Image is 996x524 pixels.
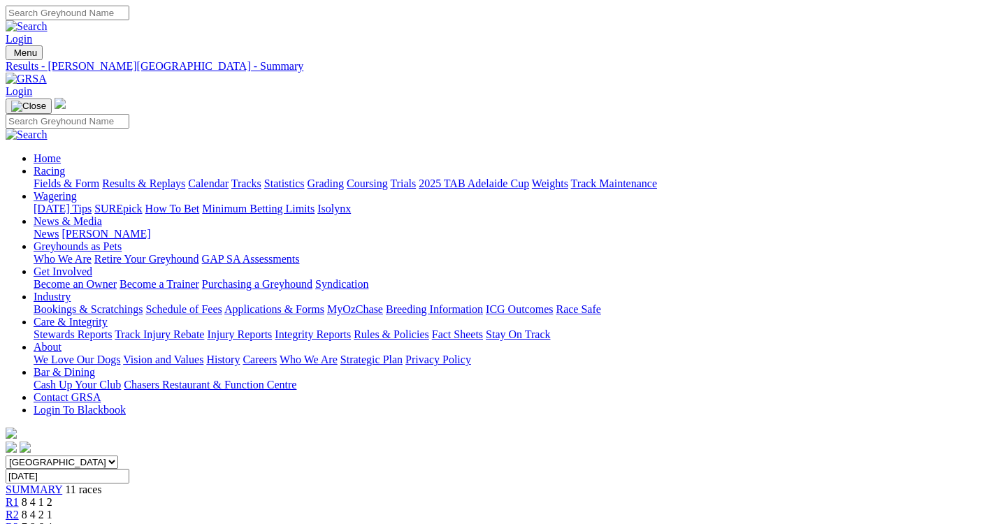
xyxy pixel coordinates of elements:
a: Results - [PERSON_NAME][GEOGRAPHIC_DATA] - Summary [6,60,990,73]
img: Search [6,20,48,33]
a: Careers [243,354,277,365]
a: Who We Are [280,354,338,365]
a: Login [6,85,32,97]
img: Close [11,101,46,112]
div: About [34,354,990,366]
a: Coursing [347,177,388,189]
a: 2025 TAB Adelaide Cup [419,177,529,189]
a: Stay On Track [486,328,550,340]
div: News & Media [34,228,990,240]
span: 8 4 2 1 [22,509,52,521]
a: Fields & Form [34,177,99,189]
div: Care & Integrity [34,328,990,341]
a: Industry [34,291,71,303]
a: Injury Reports [207,328,272,340]
a: Chasers Restaurant & Function Centre [124,379,296,391]
a: Home [34,152,61,164]
a: Trials [390,177,416,189]
a: Tracks [231,177,261,189]
input: Search [6,6,129,20]
a: GAP SA Assessments [202,253,300,265]
a: Wagering [34,190,77,202]
a: About [34,341,62,353]
a: Syndication [315,278,368,290]
a: Breeding Information [386,303,483,315]
img: logo-grsa-white.png [6,428,17,439]
a: Calendar [188,177,229,189]
a: Weights [532,177,568,189]
div: Racing [34,177,990,190]
a: Purchasing a Greyhound [202,278,312,290]
a: We Love Our Dogs [34,354,120,365]
a: Bookings & Scratchings [34,303,143,315]
button: Toggle navigation [6,45,43,60]
a: Minimum Betting Limits [202,203,315,214]
input: Select date [6,469,129,483]
a: R1 [6,496,19,508]
a: Become an Owner [34,278,117,290]
span: 11 races [65,483,101,495]
input: Search [6,114,129,129]
a: Isolynx [317,203,351,214]
a: Care & Integrity [34,316,108,328]
img: logo-grsa-white.png [55,98,66,109]
a: Login [6,33,32,45]
a: Retire Your Greyhound [94,253,199,265]
a: R2 [6,509,19,521]
a: SUMMARY [6,483,62,495]
a: Schedule of Fees [145,303,222,315]
div: Wagering [34,203,990,215]
img: Search [6,129,48,141]
a: Become a Trainer [120,278,199,290]
div: Bar & Dining [34,379,990,391]
a: [PERSON_NAME] [62,228,150,240]
span: Menu [14,48,37,58]
div: Greyhounds as Pets [34,253,990,265]
a: Who We Are [34,253,92,265]
a: Track Injury Rebate [115,328,204,340]
a: Applications & Forms [224,303,324,315]
a: ICG Outcomes [486,303,553,315]
a: News [34,228,59,240]
a: Login To Blackbook [34,404,126,416]
a: Strategic Plan [340,354,403,365]
a: Racing [34,165,65,177]
span: 8 4 1 2 [22,496,52,508]
a: MyOzChase [327,303,383,315]
a: Greyhounds as Pets [34,240,122,252]
a: Rules & Policies [354,328,429,340]
a: Cash Up Your Club [34,379,121,391]
a: Track Maintenance [571,177,657,189]
img: twitter.svg [20,442,31,453]
a: Fact Sheets [432,328,483,340]
a: Grading [308,177,344,189]
a: Contact GRSA [34,391,101,403]
a: Privacy Policy [405,354,471,365]
a: [DATE] Tips [34,203,92,214]
a: Bar & Dining [34,366,95,378]
div: Get Involved [34,278,990,291]
a: Get Involved [34,265,92,277]
a: Statistics [264,177,305,189]
a: How To Bet [145,203,200,214]
a: Race Safe [556,303,600,315]
a: History [206,354,240,365]
a: Vision and Values [123,354,203,365]
a: Integrity Reports [275,328,351,340]
button: Toggle navigation [6,99,52,114]
div: Industry [34,303,990,316]
a: News & Media [34,215,102,227]
a: Results & Replays [102,177,185,189]
img: facebook.svg [6,442,17,453]
a: Stewards Reports [34,328,112,340]
a: SUREpick [94,203,142,214]
img: GRSA [6,73,47,85]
